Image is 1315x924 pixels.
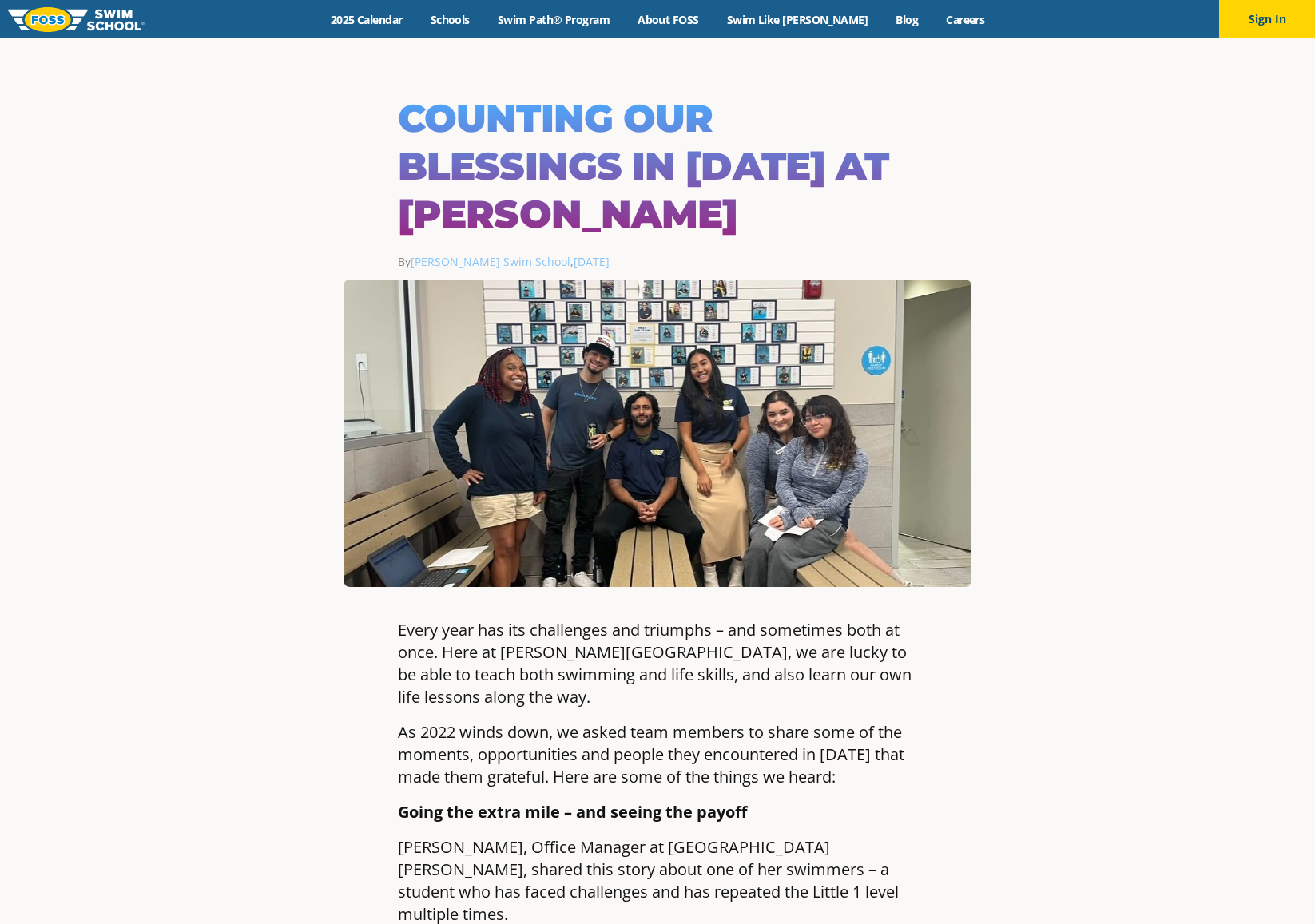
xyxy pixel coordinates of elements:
[8,7,145,32] img: FOSS Swim School Logo
[398,721,917,788] p: As 2022 winds down, we asked team members to share some of the moments, opportunities and people ...
[398,801,747,823] span: Going the extra mile – and seeing the payoff
[316,12,416,27] a: 2025 Calendar
[882,12,932,27] a: Blog
[398,619,917,708] p: Every year has its challenges and triumphs – and sometimes both at once. Here at [PERSON_NAME][GE...
[483,12,623,27] a: Swim Path® Program
[624,12,713,27] a: About FOSS
[574,254,610,269] a: [DATE]
[932,12,999,27] a: Careers
[398,254,570,269] span: By
[570,254,610,269] span: ,
[398,94,917,238] h1: Counting our Blessings in [DATE] at [PERSON_NAME]
[713,12,882,27] a: Swim Like [PERSON_NAME]
[411,254,570,269] a: [PERSON_NAME] Swim School
[416,12,483,27] a: Schools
